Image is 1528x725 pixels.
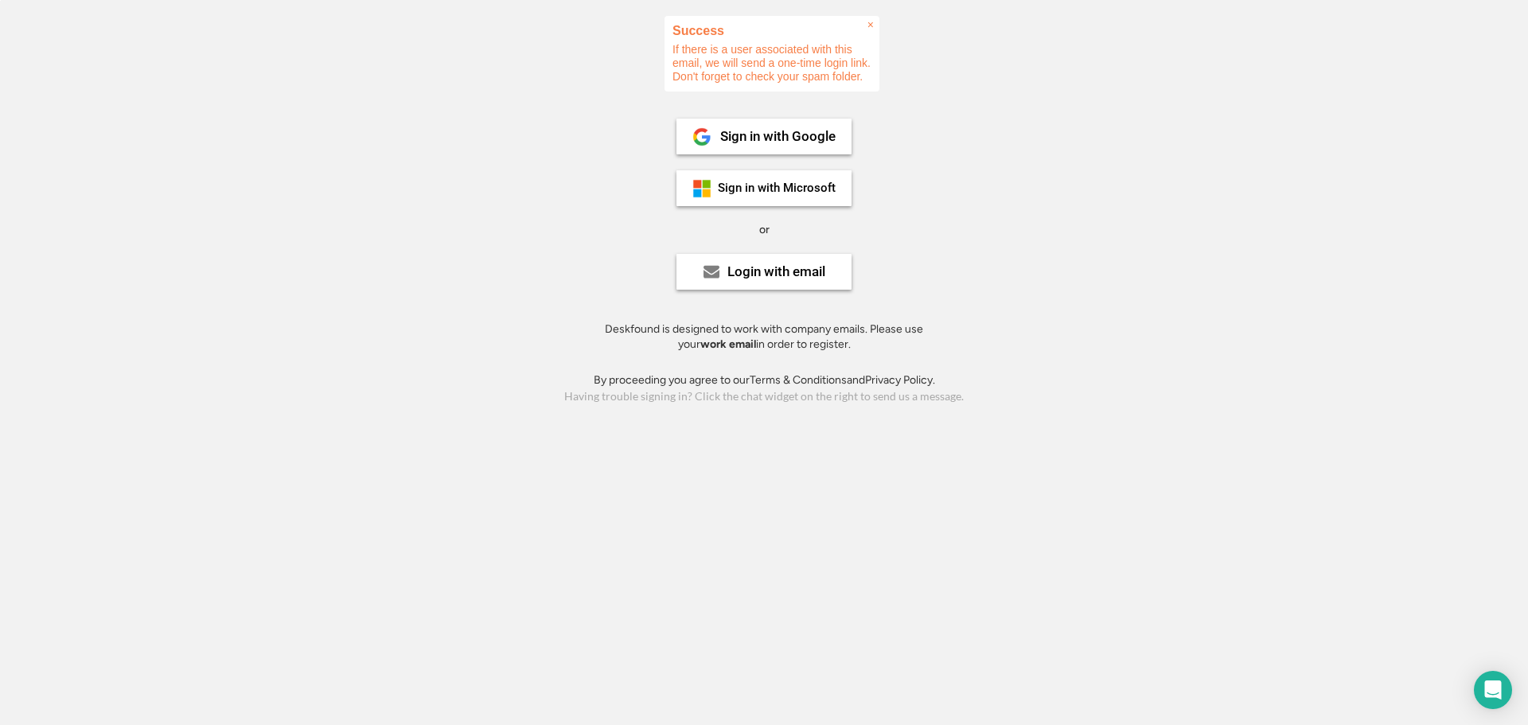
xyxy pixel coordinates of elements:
div: Sign in with Microsoft [718,182,836,194]
div: If there is a user associated with this email, we will send a one-time login link. Don't forget t... [665,16,879,92]
img: 1024px-Google__G__Logo.svg.png [692,127,711,146]
span: × [867,18,874,32]
div: or [759,222,770,238]
div: Open Intercom Messenger [1474,671,1512,709]
h2: Success [672,24,871,37]
a: Terms & Conditions [750,373,847,387]
div: Sign in with Google [720,130,836,143]
a: Privacy Policy. [865,373,935,387]
strong: work email [700,337,756,351]
div: Deskfound is designed to work with company emails. Please use your in order to register. [585,322,943,353]
div: By proceeding you agree to our and [594,372,935,388]
div: Login with email [727,265,825,279]
img: ms-symbollockup_mssymbol_19.png [692,179,711,198]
